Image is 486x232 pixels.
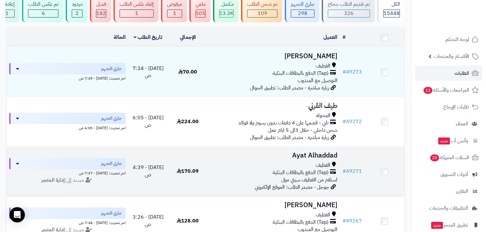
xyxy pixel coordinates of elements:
[430,154,439,162] span: 20
[430,153,469,162] span: السلات المتروكة
[195,1,206,8] div: ملغي
[210,102,337,109] h3: طيف القرني
[28,1,58,8] div: تم عكس الطلب
[342,118,346,125] span: #
[177,217,199,225] span: 128.00
[342,167,362,175] a: #49271
[133,114,164,129] span: [DATE] - 6:05 ص
[210,53,337,60] h3: [PERSON_NAME]
[323,33,337,41] a: العميل
[454,69,469,78] span: الطلبات
[133,164,164,179] span: [DATE] - 4:39 ص
[415,66,482,81] a: الطلبات
[114,33,126,41] a: الحالة
[135,10,138,17] span: 1
[72,1,83,8] div: مردود
[238,119,328,127] span: تابي - قسّمها على 4 دفعات بدون رسوم ولا فوائد
[431,221,468,229] span: تطبيق المتجر
[273,169,328,176] span: (Tap) الدفع بالبطاقات البنكية
[250,134,329,141] span: زيارة مباشرة - مصدر الطلب: تطبيق الجوال
[9,74,126,81] div: اخر تحديث: [DATE] - 7:35 ص
[438,136,468,145] span: وآتس آب
[134,33,163,41] a: تاريخ الطلب
[438,137,450,144] span: جديد
[255,183,329,191] span: جوجل - مصدر الطلب: الموقع الإلكتروني
[268,126,337,134] span: شحن داخلي - خلال 3الى 5 ايام عمل
[344,10,354,17] span: 326
[429,204,468,213] span: التطبيقات والخدمات
[72,10,82,17] div: 2
[415,82,482,98] a: المراجعات والأسئلة12
[415,184,482,199] a: التقارير
[298,77,337,84] span: التوصيل مع المندوب
[167,1,182,8] div: مرفوض
[219,10,233,17] div: 13276
[177,167,199,175] span: 170.09
[456,119,468,128] span: العملاء
[415,133,482,148] a: وآتس آبجديد
[316,62,330,70] span: القطيف
[173,10,176,17] span: 1
[423,87,433,94] span: 12
[342,68,362,76] a: #49273
[273,219,328,226] span: (Tap) الدفع بالبطاقات البنكية
[328,1,370,8] div: تم تقديم الطلب بنجاح
[167,10,182,17] div: 1
[415,167,482,182] a: أدوات التسويق
[316,112,330,119] span: المخواه
[342,68,346,76] span: #
[101,115,122,122] span: جاري التجهيز
[415,116,482,131] a: العملاء
[273,70,328,77] span: (Tap) الدفع بالبطاقات البنكية
[247,10,277,17] div: 109
[210,201,337,209] h3: [PERSON_NAME]
[196,10,205,17] div: 505
[445,35,469,44] span: لوحة التحكم
[415,99,482,115] a: طلبات الإرجاع
[250,84,329,92] span: زيارة مباشرة - مصدر الطلب: تطبيق الجوال
[219,10,233,17] span: 13.3K
[28,10,58,17] div: 6
[291,10,314,17] div: 298
[101,66,122,72] span: جاري التجهيز
[456,187,468,196] span: التقارير
[443,14,480,28] img: logo-2.png
[342,217,346,225] span: #
[76,10,79,17] span: 2
[9,169,126,176] div: اخر تحديث: [DATE] - 7:37 ص
[316,211,330,219] span: القطيف
[177,118,199,125] span: 224.00
[328,10,370,17] div: 326
[434,52,469,61] span: الأقسام والمنتجات
[247,1,277,8] div: تم شحن الطلب
[316,162,330,169] span: القطيف
[440,170,468,179] span: أدوات التسويق
[258,10,267,17] span: 109
[180,33,196,41] a: الإجمالي
[4,177,130,184] div: مسند إلى:
[342,217,362,225] a: #49267
[96,1,106,8] div: فشل
[9,124,126,131] div: اخر تحديث: [DATE] - 6:05 ص
[415,200,482,216] a: التطبيقات والخدمات
[431,222,443,229] span: جديد
[9,219,126,226] div: اخر تحديث: [DATE] - 7:38 ص
[342,167,346,175] span: #
[342,33,346,41] a: #
[96,10,106,17] span: 182
[101,160,122,167] span: جاري التجهيز
[133,213,164,228] span: [DATE] - 3:26 ص
[120,1,154,8] div: إلغاء عكس الطلب
[42,10,45,17] span: 6
[219,1,234,8] div: مكتمل
[178,68,197,76] span: 70.00
[281,176,337,184] span: استلام من القطيف سيتي مول
[383,1,400,8] div: الكل
[443,102,469,111] span: طلبات الإرجاع
[133,65,164,80] span: [DATE] - 7:34 ص
[120,10,153,17] div: 1
[415,32,482,47] a: لوحة التحكم
[298,10,307,17] span: 298
[10,207,25,222] div: Open Intercom Messenger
